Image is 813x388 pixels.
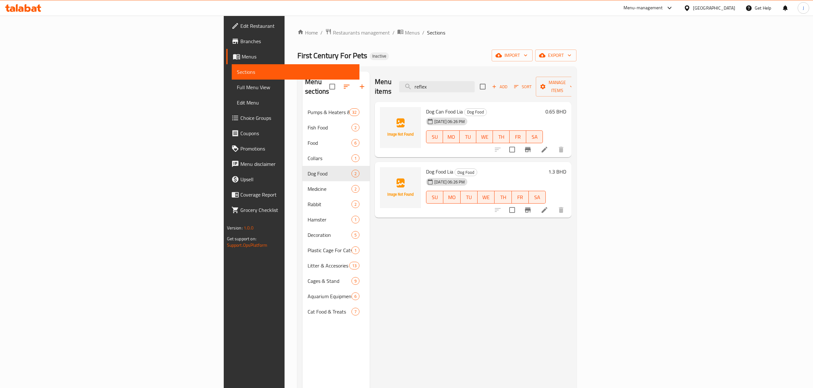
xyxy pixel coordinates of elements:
[529,191,546,204] button: SA
[232,64,359,80] a: Sections
[308,170,351,177] span: Dog Food
[512,191,529,204] button: FR
[478,191,495,204] button: WE
[455,169,477,176] span: Dog Food
[240,206,354,214] span: Grocery Checklist
[397,28,420,37] a: Menus
[512,132,524,142] span: FR
[302,304,370,319] div: Cat Food & Treats7
[297,28,576,37] nav: breadcrumb
[352,309,359,315] span: 7
[302,135,370,151] div: Food6
[399,81,475,92] input: search
[443,130,460,143] button: MO
[350,263,359,269] span: 13
[432,119,467,125] span: [DATE] 06:26 PM
[302,120,370,135] div: Fish Food2
[349,262,359,269] div: items
[308,246,351,254] span: Plastic Cage For Cats
[226,110,359,126] a: Choice Groups
[240,175,354,183] span: Upsell
[308,185,351,193] span: Medicine
[232,80,359,95] a: Full Menu View
[497,193,509,202] span: TH
[240,145,354,152] span: Promotions
[302,243,370,258] div: Plastic Cage For Cats1
[541,146,548,153] a: Edit menu item
[352,155,359,161] span: 1
[545,107,566,116] h6: 0.65 BHD
[351,139,359,147] div: items
[491,83,508,90] span: Add
[352,201,359,207] span: 2
[505,203,519,217] span: Select to update
[302,227,370,243] div: Decoration5
[455,168,477,176] div: Dog Food
[520,202,535,218] button: Branch-specific-item
[526,130,543,143] button: SA
[349,108,359,116] div: items
[624,4,663,12] div: Menu-management
[460,130,476,143] button: TU
[351,231,359,239] div: items
[308,262,349,269] div: Litter & Accesories
[443,191,460,204] button: MO
[432,179,467,185] span: [DATE] 06:26 PM
[446,132,457,142] span: MO
[352,217,359,223] span: 1
[302,289,370,304] div: Aquarium Equipments6
[240,160,354,168] span: Menu disclaimer
[237,83,354,91] span: Full Menu View
[405,29,420,36] span: Menus
[514,83,532,90] span: Sort
[232,95,359,110] a: Edit Menu
[479,132,490,142] span: WE
[308,231,351,239] span: Decoration
[553,202,569,218] button: delete
[237,68,354,76] span: Sections
[463,193,475,202] span: TU
[427,29,445,36] span: Sections
[497,51,527,59] span: import
[351,292,359,300] div: items
[302,102,370,322] nav: Menu sections
[227,235,256,243] span: Get support on:
[541,206,548,214] a: Edit menu item
[227,241,268,249] a: Support.OpsPlatform
[426,191,443,204] button: SU
[240,129,354,137] span: Coupons
[308,308,351,315] div: Cat Food & Treats
[495,132,507,142] span: TH
[240,191,354,198] span: Coverage Report
[240,22,354,30] span: Edit Restaurant
[308,200,351,208] span: Rabbit
[244,224,254,232] span: 1.0.0
[302,258,370,273] div: Litter & Accesories13
[302,151,370,166] div: Collars1
[476,130,493,143] button: WE
[541,79,574,95] span: Manage items
[352,186,359,192] span: 2
[302,166,370,181] div: Dog Food2
[350,109,359,115] span: 32
[226,172,359,187] a: Upsell
[351,216,359,223] div: items
[240,114,354,122] span: Choice Groups
[352,171,359,177] span: 2
[426,130,443,143] button: SU
[429,193,441,202] span: SU
[426,107,463,116] span: Dog Can Food Lia
[308,154,351,162] span: Collars
[531,193,543,202] span: SA
[535,50,576,61] button: export
[392,29,395,36] li: /
[302,273,370,289] div: Cages & Stand9
[426,167,453,176] span: Dog Food Lia
[308,277,351,285] span: Cages & Stand
[380,167,421,208] img: Dog Food Lia
[461,191,478,204] button: TU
